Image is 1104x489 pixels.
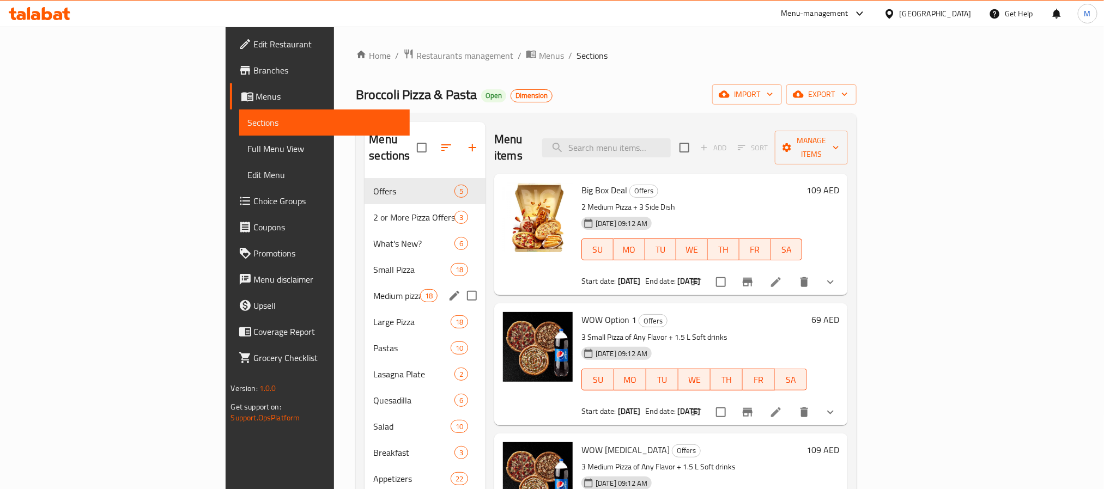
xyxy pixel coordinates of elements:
div: items [454,211,468,224]
div: Breakfast3 [365,439,486,466]
span: Pastas [373,341,450,354]
button: WE [678,369,711,390]
span: Lasagna Plate [373,368,454,381]
div: items [454,446,468,459]
span: Sections [577,49,608,62]
svg: Show Choices [824,406,837,419]
svg: Show Choices [824,276,837,289]
span: Offers [630,185,658,197]
a: Choice Groups [230,188,410,214]
button: Manage items [775,131,848,164]
div: items [420,289,438,302]
span: Start date: [581,274,616,288]
span: 2 [455,369,468,380]
div: Small Pizza18 [365,256,486,283]
button: export [786,84,857,105]
div: items [451,315,468,328]
a: Restaurants management [403,48,513,63]
div: [GEOGRAPHIC_DATA] [900,8,972,20]
div: Quesadilla6 [365,387,486,413]
a: Support.OpsPlatform [231,411,300,425]
div: items [454,237,468,250]
span: Open [481,91,506,100]
nav: breadcrumb [356,48,857,63]
span: Small Pizza [373,263,450,276]
div: Pastas10 [365,335,486,361]
li: / [518,49,521,62]
span: 22 [451,474,468,484]
span: Version: [231,381,258,395]
a: Upsell [230,292,410,319]
span: Coupons [254,221,401,234]
span: Dimension [511,91,552,100]
a: Grocery Checklist [230,345,410,371]
button: show more [817,399,844,425]
span: 10 [451,421,468,432]
span: Select to update [709,271,732,294]
div: items [451,341,468,354]
a: Sections [239,109,410,136]
span: SA [779,372,803,388]
span: MO [618,372,642,388]
a: Edit Restaurant [230,31,410,57]
span: 2 or More Pizza Offers [373,211,454,224]
span: SU [586,242,609,258]
span: 1.0.0 [259,381,276,395]
span: 6 [455,239,468,249]
h2: Menu items [494,131,529,164]
span: TH [715,372,738,388]
span: export [795,88,848,101]
span: 6 [455,395,468,406]
button: MO [614,369,646,390]
button: FR [743,369,775,390]
a: Coverage Report [230,319,410,345]
h6: 69 AED [811,312,839,327]
span: Promotions [254,247,401,260]
div: Offers [629,185,658,198]
a: Menus [526,48,564,63]
span: SU [586,372,610,388]
p: 2 Medium Pizza + 3 Side Dish [581,200,802,214]
span: FR [747,372,771,388]
button: TU [646,369,678,390]
a: Edit menu item [769,276,782,289]
span: Big Box Deal [581,182,627,198]
a: Coupons [230,214,410,240]
span: WE [683,372,706,388]
div: Lasagna Plate2 [365,361,486,387]
a: Edit Menu [239,162,410,188]
span: Medium pizza [373,289,420,302]
button: edit [446,288,463,304]
div: Offers5 [365,178,486,204]
span: Upsell [254,299,401,312]
span: Select section first [731,139,775,156]
span: 10 [451,343,468,353]
span: WE [681,242,703,258]
span: What's New? [373,237,454,250]
button: sort-choices [683,269,709,295]
div: Medium pizza18edit [365,283,486,309]
p: 3 Medium Pizza of Any Flavor + 1.5 L Soft drinks [581,460,802,474]
span: import [721,88,773,101]
div: 2 or More Pizza Offers3 [365,204,486,230]
div: Large Pizza [373,315,450,328]
span: Get support on: [231,400,281,414]
button: SA [771,239,803,260]
span: Start date: [581,404,616,418]
span: TU [650,242,672,258]
span: Quesadilla [373,394,454,407]
span: Add item [696,139,731,156]
span: Coverage Report [254,325,401,338]
span: WOW Option 1 [581,311,636,328]
div: items [454,185,468,198]
div: Offers [373,185,454,198]
span: Branches [254,64,401,77]
span: Offers [672,444,700,457]
span: WOW [MEDICAL_DATA] [581,442,670,458]
button: Branch-specific-item [735,399,761,425]
div: items [451,472,468,485]
button: SA [775,369,807,390]
span: Breakfast [373,446,454,459]
span: Salad [373,420,450,433]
